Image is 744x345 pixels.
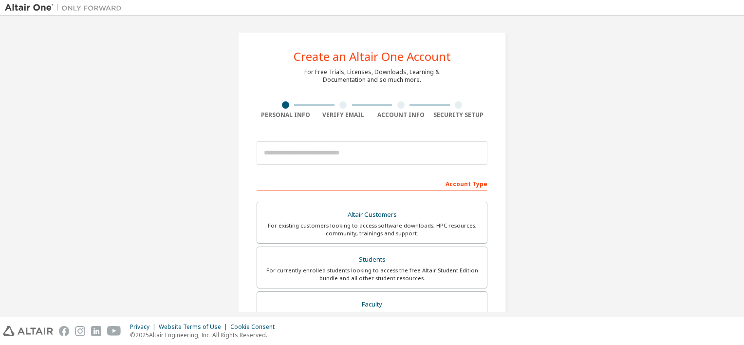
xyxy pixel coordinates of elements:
[263,208,481,222] div: Altair Customers
[59,326,69,336] img: facebook.svg
[430,111,488,119] div: Security Setup
[257,111,315,119] div: Personal Info
[263,298,481,311] div: Faculty
[257,175,487,191] div: Account Type
[263,222,481,237] div: For existing customers looking to access software downloads, HPC resources, community, trainings ...
[263,311,481,326] div: For faculty & administrators of academic institutions administering students and accessing softwa...
[372,111,430,119] div: Account Info
[263,267,481,282] div: For currently enrolled students looking to access the free Altair Student Edition bundle and all ...
[130,331,280,339] p: © 2025 Altair Engineering, Inc. All Rights Reserved.
[107,326,121,336] img: youtube.svg
[91,326,101,336] img: linkedin.svg
[315,111,372,119] div: Verify Email
[230,323,280,331] div: Cookie Consent
[75,326,85,336] img: instagram.svg
[294,51,451,62] div: Create an Altair One Account
[130,323,159,331] div: Privacy
[159,323,230,331] div: Website Terms of Use
[3,326,53,336] img: altair_logo.svg
[263,253,481,267] div: Students
[304,68,440,84] div: For Free Trials, Licenses, Downloads, Learning & Documentation and so much more.
[5,3,127,13] img: Altair One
